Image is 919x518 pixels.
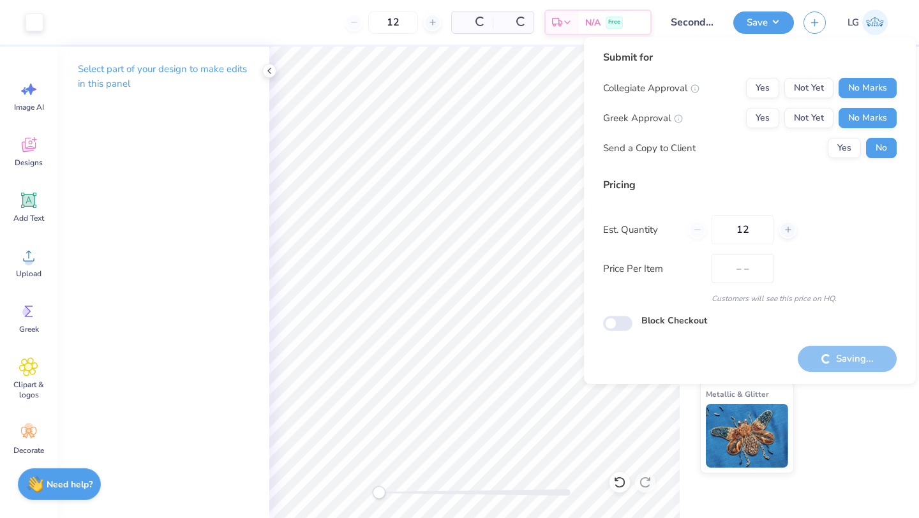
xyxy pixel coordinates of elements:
input: – – [712,215,773,244]
div: Accessibility label [373,486,385,499]
span: Image AI [14,102,44,112]
label: Est. Quantity [603,223,679,237]
button: Yes [828,138,861,158]
div: Pricing [603,177,897,193]
p: Select part of your design to make edits in this panel [78,62,249,91]
button: Not Yet [784,108,833,128]
span: Upload [16,269,41,279]
span: Designs [15,158,43,168]
button: No Marks [839,78,897,98]
a: LG [842,10,893,35]
div: Customers will see this price on HQ. [603,293,897,304]
button: Yes [746,108,779,128]
button: Yes [746,78,779,98]
div: Submit for [603,50,897,65]
div: Greek Approval [603,111,683,126]
span: Clipart & logos [8,380,50,400]
button: No Marks [839,108,897,128]
span: Greek [19,324,39,334]
span: Metallic & Glitter [706,387,769,401]
div: Send a Copy to Client [603,141,696,156]
span: Add Text [13,213,44,223]
img: Lijo George [862,10,888,35]
button: Not Yet [784,78,833,98]
label: Price Per Item [603,262,702,276]
span: LG [848,15,859,30]
label: Block Checkout [641,314,707,327]
strong: Need help? [47,478,93,491]
span: N/A [585,16,601,29]
span: Free [608,18,620,27]
input: – – [368,11,418,34]
div: Collegiate Approval [603,81,699,96]
img: Metallic & Glitter [706,404,788,468]
span: Decorate [13,445,44,455]
button: Save [733,11,794,34]
button: No [866,138,897,158]
input: Untitled Design [661,10,724,35]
